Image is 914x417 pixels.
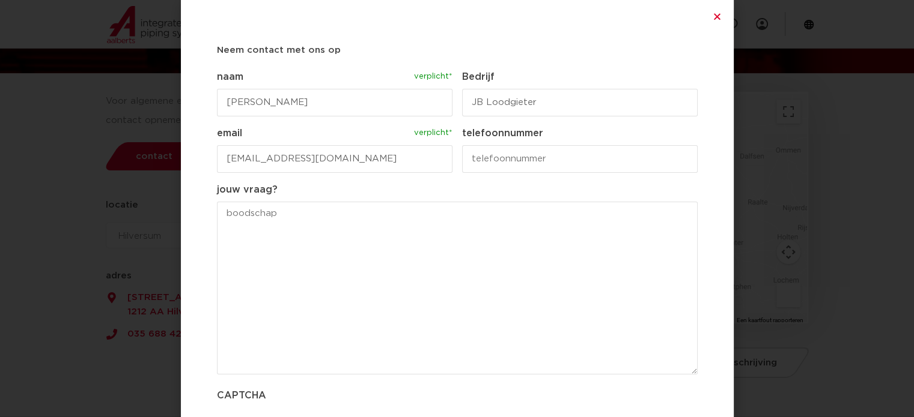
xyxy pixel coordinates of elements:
a: Close [713,12,722,21]
span: verplicht* [413,126,452,140]
span: verplicht* [413,70,452,84]
input: email [217,145,452,173]
label: CAPTCHA [217,388,698,403]
input: telefoonnummer [462,145,698,173]
label: telefoonnummer [462,126,698,140]
label: Bedrijf [462,70,698,84]
input: bedrijf [462,89,698,116]
label: naam [217,70,452,84]
input: naam [217,89,452,116]
label: email [217,126,452,140]
h5: Neem contact met ons op [217,41,698,60]
label: jouw vraag? [217,182,698,197]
